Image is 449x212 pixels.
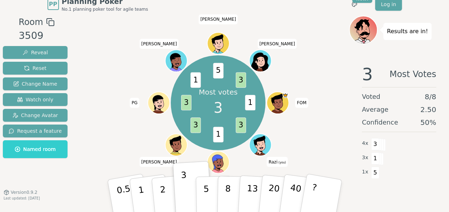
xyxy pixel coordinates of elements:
span: Change Name [13,80,57,87]
span: 5 [213,63,223,79]
p: 3 [180,170,188,209]
span: No.1 planning poker tool for agile teams [62,6,148,12]
span: Reveal [23,49,48,56]
span: 1 x [362,168,368,176]
span: 1 [213,127,223,142]
button: Click to change your avatar [250,135,270,155]
span: Named room [15,146,56,153]
span: 5 [371,167,379,179]
span: 3 [235,117,246,133]
p: Most votes [199,87,238,97]
span: 1 [190,72,201,88]
span: 3 [214,97,223,118]
span: 3 [235,72,246,88]
span: 1 [245,95,255,110]
span: Watch only [17,96,54,103]
span: Confidence [362,117,398,127]
span: Click to change your name [258,39,297,49]
span: 8 / 8 [425,92,436,102]
span: Click to change your name [267,157,288,167]
span: 4 x [362,140,368,147]
p: Results are in! [387,26,428,36]
button: Change Name [3,77,68,90]
button: Change Avatar [3,109,68,122]
button: Reveal [3,46,68,59]
button: Reset [3,62,68,75]
span: Reset [24,65,46,72]
span: 3 [190,117,201,133]
span: 3 [181,95,191,110]
button: Request a feature [3,125,68,137]
span: Last updated: [DATE] [4,196,40,200]
span: Click to change your name [139,157,179,167]
span: 3 [362,66,373,83]
span: FOM is the host [283,92,288,98]
span: Click to change your name [199,14,238,24]
span: Most Votes [389,66,436,83]
span: 1 [371,152,379,165]
span: Voted [362,92,380,102]
span: Room [19,16,43,29]
span: Version 0.9.2 [11,190,38,195]
div: 3509 [19,29,54,43]
span: Click to change your name [295,98,308,108]
button: Named room [3,140,68,158]
span: 50 % [420,117,436,127]
span: 2.50 [420,105,436,115]
span: Average [362,105,388,115]
span: 3 x [362,154,368,162]
button: Watch only [3,93,68,106]
span: Request a feature [9,127,62,135]
span: Click to change your name [130,98,139,108]
button: Version0.9.2 [4,190,38,195]
span: Click to change your name [139,39,179,49]
span: 3 [371,138,379,150]
span: (you) [278,161,286,164]
span: Change Avatar [13,112,58,119]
